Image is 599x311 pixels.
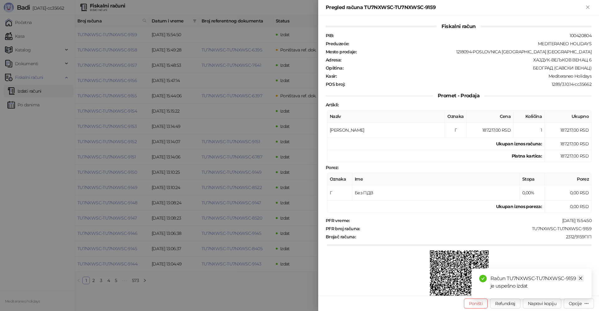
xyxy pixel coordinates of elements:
div: Pregled računa TU7NXWSC-TU7NXWSC-9159 [326,4,584,11]
div: TU7NXWSC-TU7NXWSC-9159 [361,226,592,231]
strong: Preduzeće : [326,41,349,46]
th: Naziv [327,110,445,123]
a: Close [577,275,584,282]
div: БЕОГРАД (САВСКИ ВЕНАЦ) [344,65,592,71]
button: Refundiraj [490,299,520,309]
td: 0,00% [520,185,545,201]
button: Napravi kopiju [523,299,561,309]
th: Ukupno [545,110,592,123]
strong: Ukupan iznos poreza: [496,204,542,209]
td: 187.217,00 RSD [545,138,592,150]
div: Račun TU7NXWSC-TU7NXWSC-9159 je uspešno izdat [490,275,584,290]
td: 187.217,00 RSD [545,123,592,138]
td: 0,00 RSD [545,185,592,201]
img: QR kod [430,250,489,309]
button: Poništi [464,299,488,309]
strong: Opština : [326,65,343,71]
th: Cena [467,110,514,123]
div: 100420804 [334,33,592,38]
strong: Artikli : [326,102,338,108]
th: Stopa [520,173,545,185]
span: check-circle [479,275,487,282]
div: 1289/3.10.14-cc35662 [345,81,592,87]
span: Promet - Prodaja [433,93,485,99]
strong: PFR vreme : [326,218,350,223]
strong: POS broj : [326,81,345,87]
span: Napravi kopiju [528,301,556,306]
strong: Brojač računa : [326,234,356,240]
div: 1218094-POSLOVNICA [GEOGRAPHIC_DATA] [GEOGRAPHIC_DATA] [357,49,592,55]
td: 1 [514,123,545,138]
div: Opcije [569,301,582,306]
button: Opcije [564,299,594,309]
strong: Adresa : [326,57,341,63]
strong: Mesto prodaje : [326,49,357,55]
td: Г [445,123,467,138]
td: 187.217,00 RSD [545,150,592,162]
strong: Platna kartica : [512,153,542,159]
th: Oznaka [327,173,352,185]
div: [DATE] 15:54:50 [350,218,592,223]
span: close [578,276,583,280]
td: 0,00 RSD [545,201,592,213]
strong: Kasir : [326,73,337,79]
span: Fiskalni račun [436,23,480,29]
th: Količina [514,110,545,123]
strong: PFR broj računa : [326,226,360,231]
button: Zatvori [584,4,592,11]
strong: PIB : [326,33,334,38]
div: MEDITERANEO HOLIDAYS [350,41,592,46]
strong: Porez : [326,165,338,170]
td: Без ПДВ [352,185,520,201]
th: Ime [352,173,520,185]
div: Mediteraneo Holidays [337,73,592,79]
td: [PERSON_NAME] [327,123,445,138]
th: Porez [545,173,592,185]
strong: Ukupan iznos računa : [496,141,542,147]
td: 187.217,00 RSD [467,123,514,138]
div: 2312/9159ПП [356,234,592,240]
div: ХАЈДУК-ВЕЉКОВ ВЕНАЦ 6 [342,57,592,63]
td: Г [327,185,352,201]
th: Oznaka [445,110,467,123]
